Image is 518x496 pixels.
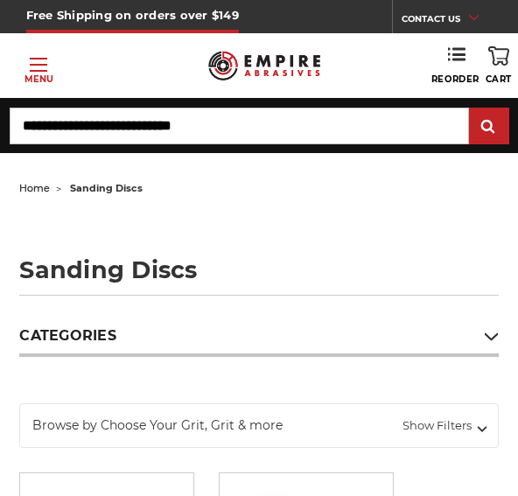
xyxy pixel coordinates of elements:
[24,73,53,86] p: Menu
[486,73,512,85] span: Cart
[402,9,492,33] a: CONTACT US
[402,417,486,435] span: Show Filters
[431,46,479,85] a: Reorder
[19,258,498,296] h1: sanding discs
[208,44,320,87] img: Empire Abrasives
[431,73,479,85] span: Reorder
[19,403,498,448] a: Browse by Choose Your Grit, Grit & more Show Filters
[472,109,507,144] input: Submit
[19,327,498,357] h5: Categories
[486,46,512,85] a: Cart
[70,182,143,194] span: sanding discs
[32,416,297,435] span: Browse by Choose Your Grit, Grit & more
[19,182,50,194] a: home
[30,64,47,66] span: Toggle menu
